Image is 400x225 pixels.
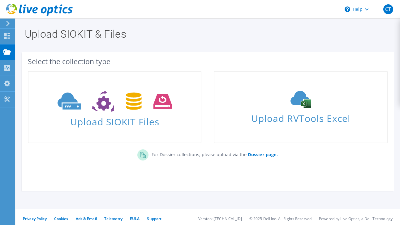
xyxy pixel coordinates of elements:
li: Powered by Live Optics, a Dell Technology [319,216,393,221]
li: Version: [TECHNICAL_ID] [198,216,242,221]
li: © 2025 Dell Inc. All Rights Reserved [249,216,312,221]
span: Upload SIOKIT Files [28,113,201,127]
a: Cookies [54,216,68,221]
div: Select the collection type [28,58,388,65]
p: For Dossier collections, please upload via the [148,149,278,158]
b: Dossier page. [248,152,278,157]
span: Upload RVTools Excel [214,110,387,123]
a: Upload SIOKIT Files [28,71,201,143]
a: Privacy Policy [23,216,47,221]
span: CT [383,4,393,14]
a: Dossier page. [247,152,278,157]
a: EULA [130,216,140,221]
a: Upload RVTools Excel [214,71,387,143]
a: Support [147,216,161,221]
svg: \n [345,6,350,12]
a: Telemetry [104,216,123,221]
h1: Upload SIOKIT & Files [25,29,388,39]
a: Ads & Email [76,216,97,221]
